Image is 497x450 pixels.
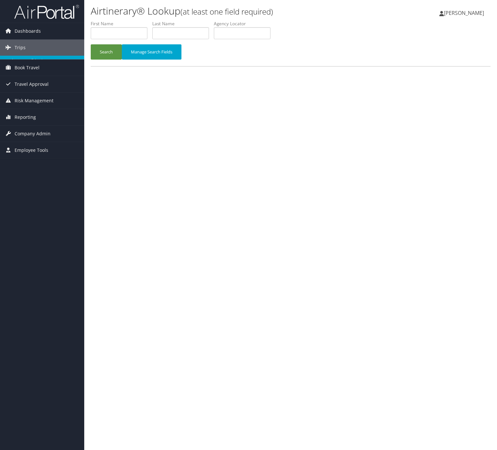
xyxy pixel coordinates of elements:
[15,109,36,125] span: Reporting
[91,44,122,60] button: Search
[439,3,491,23] a: [PERSON_NAME]
[444,9,484,17] span: [PERSON_NAME]
[15,39,26,56] span: Trips
[91,20,152,27] label: First Name
[15,60,40,76] span: Book Travel
[214,20,275,27] label: Agency Locator
[15,23,41,39] span: Dashboards
[180,6,273,17] small: (at least one field required)
[15,93,53,109] span: Risk Management
[15,142,48,158] span: Employee Tools
[91,4,357,18] h1: Airtinerary® Lookup
[14,4,79,19] img: airportal-logo.png
[15,126,51,142] span: Company Admin
[122,44,181,60] button: Manage Search Fields
[15,76,49,92] span: Travel Approval
[152,20,214,27] label: Last Name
